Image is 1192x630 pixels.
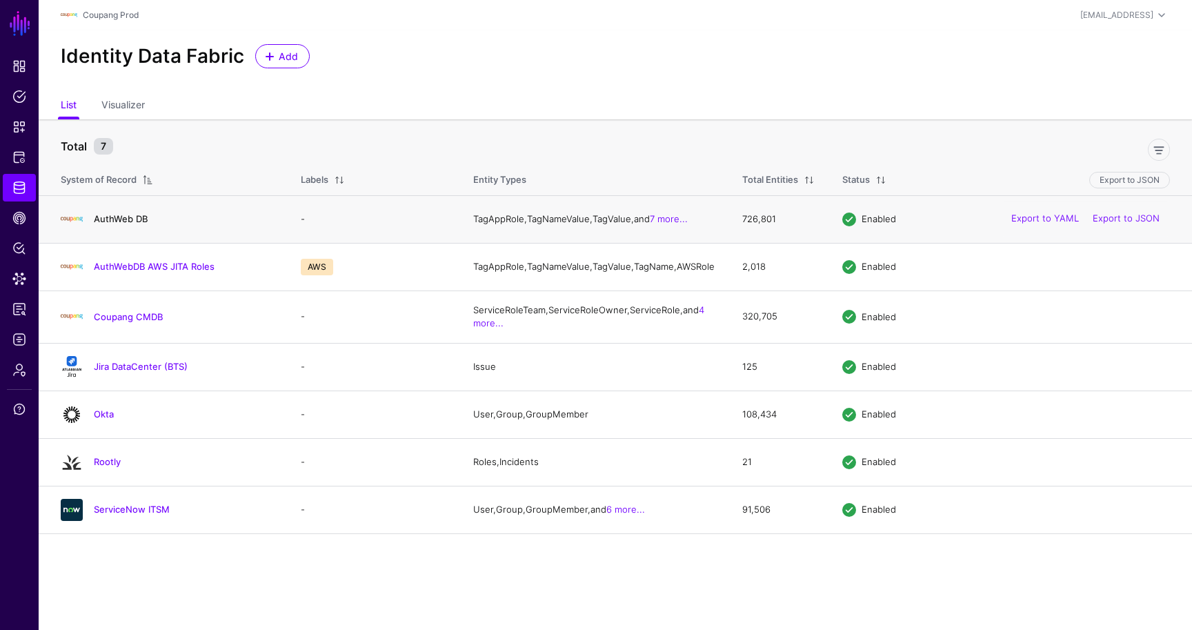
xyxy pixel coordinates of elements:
td: 125 [728,343,828,391]
span: Enabled [862,311,896,322]
span: Policy Lens [12,242,26,255]
a: Coupang CMDB [94,311,163,322]
a: Identity Data Fabric [3,174,36,201]
a: Logs [3,326,36,353]
a: SGNL [8,8,32,39]
div: [EMAIL_ADDRESS] [1080,9,1153,21]
span: Enabled [862,361,896,372]
a: AuthWeb DB [94,213,148,224]
td: 21 [728,438,828,486]
a: AuthWebDB AWS JITA Roles [94,261,215,272]
img: svg+xml;base64,PHN2ZyB3aWR0aD0iMjQiIGhlaWdodD0iMjQiIHZpZXdCb3g9IjAgMCAyNCAyNCIgZmlsbD0ibm9uZSIgeG... [61,451,83,473]
td: User, Group, GroupMember [459,391,728,438]
span: CAEP Hub [12,211,26,225]
a: Data Lens [3,265,36,293]
span: Logs [12,333,26,346]
a: Dashboard [3,52,36,80]
a: Export to JSON [1093,213,1160,224]
span: Policies [12,90,26,104]
span: Dashboard [12,59,26,73]
td: 726,801 [728,195,828,243]
td: 91,506 [728,486,828,533]
a: Okta [94,408,114,420]
td: - [287,486,459,533]
a: Admin [3,356,36,384]
small: 7 [94,138,113,155]
button: Export to JSON [1089,172,1170,188]
a: Snippets [3,113,36,141]
a: Coupang Prod [83,10,139,20]
td: - [287,195,459,243]
a: ServiceNow ITSM [94,504,170,515]
a: List [61,93,77,119]
img: svg+xml;base64,PHN2ZyB3aWR0aD0iMTQxIiBoZWlnaHQ9IjE2NCIgdmlld0JveD0iMCAwIDE0MSAxNjQiIGZpbGw9Im5vbm... [61,356,83,378]
td: TagAppRole, TagNameValue, TagValue, and [459,195,728,243]
td: - [287,291,459,343]
td: TagAppRole, TagNameValue, TagValue, TagName, AWSRole [459,243,728,291]
span: Access Reporting [12,302,26,316]
td: - [287,343,459,391]
span: Enabled [862,504,896,515]
a: Export to YAML [1011,213,1079,224]
a: Visualizer [101,93,145,119]
td: Issue [459,343,728,391]
span: Support [12,402,26,416]
span: Identity Data Fabric [12,181,26,195]
a: 6 more... [606,504,645,515]
td: 2,018 [728,243,828,291]
img: svg+xml;base64,PHN2ZyBpZD0iTG9nbyIgeG1sbnM9Imh0dHA6Ly93d3cudzMub3JnLzIwMDAvc3ZnIiB3aWR0aD0iMTIxLj... [61,208,83,230]
div: Labels [301,173,328,187]
span: Enabled [862,261,896,272]
span: Snippets [12,120,26,134]
span: Enabled [862,213,896,224]
div: Status [842,173,870,187]
td: 108,434 [728,391,828,438]
img: svg+xml;base64,PHN2ZyB3aWR0aD0iNjQiIGhlaWdodD0iNjQiIHZpZXdCb3g9IjAgMCA2NCA2NCIgZmlsbD0ibm9uZSIgeG... [61,404,83,426]
td: 320,705 [728,291,828,343]
img: svg+xml;base64,PHN2ZyBpZD0iTG9nbyIgeG1sbnM9Imh0dHA6Ly93d3cudzMub3JnLzIwMDAvc3ZnIiB3aWR0aD0iMTIxLj... [61,256,83,278]
span: Entity Types [473,174,526,185]
a: Policies [3,83,36,110]
a: Rootly [94,456,121,467]
div: Total Entities [742,173,798,187]
span: Admin [12,363,26,377]
a: CAEP Hub [3,204,36,232]
a: Access Reporting [3,295,36,323]
span: Enabled [862,456,896,467]
img: svg+xml;base64,PHN2ZyB3aWR0aD0iNjQiIGhlaWdodD0iNjQiIHZpZXdCb3g9IjAgMCA2NCA2NCIgZmlsbD0ibm9uZSIgeG... [61,499,83,521]
span: AWS [301,259,333,275]
span: Enabled [862,408,896,420]
td: - [287,438,459,486]
strong: Total [61,139,87,153]
a: Jira DataCenter (BTS) [94,361,188,372]
h2: Identity Data Fabric [61,45,244,68]
td: Roles, Incidents [459,438,728,486]
a: Policy Lens [3,235,36,262]
a: Protected Systems [3,144,36,171]
span: Protected Systems [12,150,26,164]
div: System of Record [61,173,137,187]
a: 7 more... [650,213,688,224]
td: User, Group, GroupMember, and [459,486,728,533]
img: svg+xml;base64,PHN2ZyBpZD0iTG9nbyIgeG1sbnM9Imh0dHA6Ly93d3cudzMub3JnLzIwMDAvc3ZnIiB3aWR0aD0iMTIxLj... [61,7,77,23]
img: svg+xml;base64,PHN2ZyBpZD0iTG9nbyIgeG1sbnM9Imh0dHA6Ly93d3cudzMub3JnLzIwMDAvc3ZnIiB3aWR0aD0iMTIxLj... [61,306,83,328]
span: Data Lens [12,272,26,286]
a: Add [255,44,310,68]
td: ServiceRoleTeam, ServiceRoleOwner, ServiceRole, and [459,291,728,343]
td: - [287,391,459,438]
span: Add [277,49,300,63]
